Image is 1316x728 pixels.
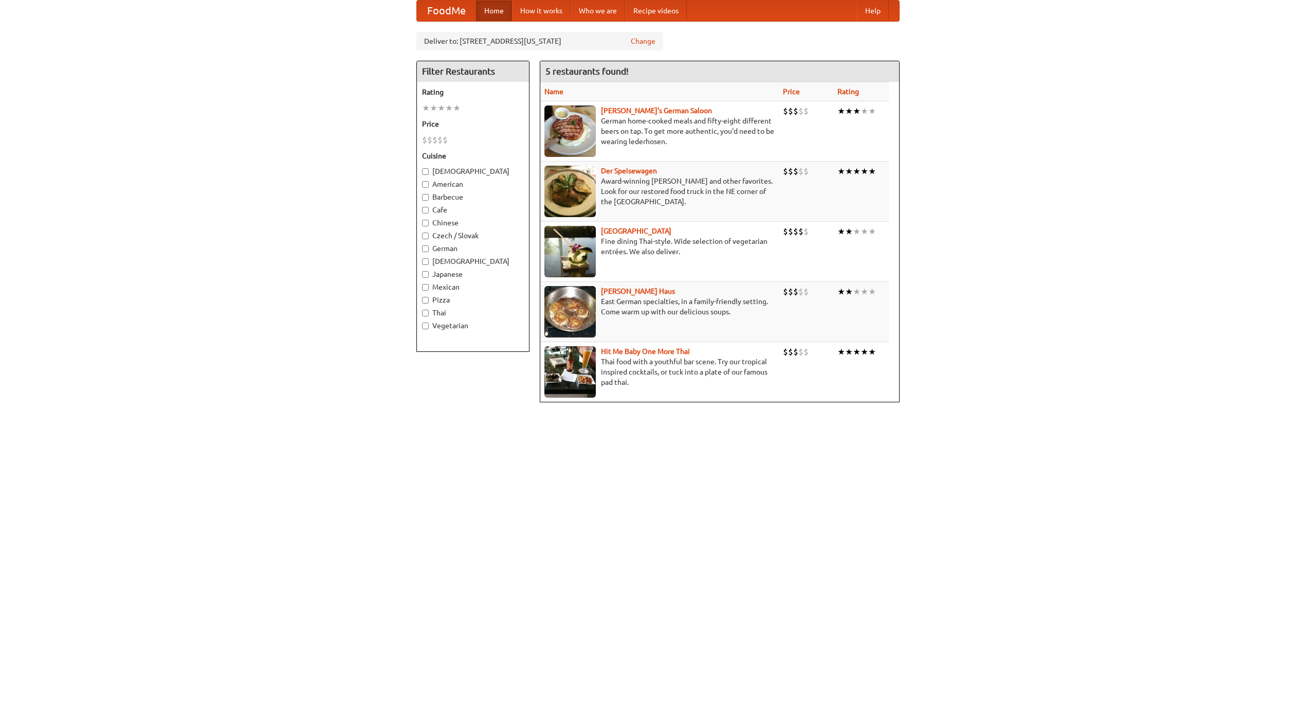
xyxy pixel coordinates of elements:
li: $ [443,134,448,146]
li: $ [788,105,793,117]
li: $ [803,346,809,358]
label: Vegetarian [422,321,524,331]
li: ★ [845,346,853,358]
p: Award-winning [PERSON_NAME] and other favorites. Look for our restored food truck in the NE corne... [544,176,775,207]
li: ★ [422,102,430,114]
li: $ [427,134,432,146]
a: Der Speisewagen [601,167,657,175]
h5: Rating [422,87,524,97]
li: ★ [853,105,861,117]
li: ★ [861,166,868,177]
li: $ [788,286,793,297]
label: Mexican [422,282,524,292]
li: ★ [868,286,876,297]
label: Japanese [422,269,524,279]
a: FoodMe [417,1,476,21]
input: [DEMOGRAPHIC_DATA] [422,168,429,175]
li: ★ [868,226,876,237]
p: Thai food with a youthful bar scene. Try our tropical inspired cocktails, or tuck into a plate of... [544,357,775,387]
li: ★ [845,166,853,177]
img: babythai.jpg [544,346,596,398]
li: ★ [853,166,861,177]
li: $ [783,166,788,177]
a: [GEOGRAPHIC_DATA] [601,227,671,235]
li: $ [422,134,427,146]
li: ★ [837,286,845,297]
li: $ [798,166,803,177]
h5: Cuisine [422,151,524,161]
li: $ [798,105,803,117]
img: satay.jpg [544,226,596,277]
label: Pizza [422,295,524,305]
input: Cafe [422,207,429,214]
li: ★ [853,346,861,358]
label: Cafe [422,205,524,215]
li: ★ [868,346,876,358]
input: American [422,181,429,188]
li: ★ [845,286,853,297]
li: $ [783,105,788,117]
input: Chinese [422,220,429,226]
li: $ [788,226,793,237]
li: ★ [453,102,461,114]
input: [DEMOGRAPHIC_DATA] [422,258,429,265]
a: How it works [512,1,571,21]
p: Fine dining Thai-style. Wide selection of vegetarian entrées. We also deliver. [544,236,775,257]
label: [DEMOGRAPHIC_DATA] [422,166,524,176]
a: [PERSON_NAME] Haus [601,287,675,295]
a: Recipe videos [625,1,687,21]
label: American [422,179,524,189]
a: Name [544,87,563,96]
li: $ [788,346,793,358]
li: $ [793,226,798,237]
li: $ [803,105,809,117]
input: Czech / Slovak [422,233,429,239]
h5: Price [422,119,524,129]
li: ★ [861,346,868,358]
li: ★ [845,226,853,237]
a: [PERSON_NAME]'s German Saloon [601,106,712,115]
a: Help [857,1,889,21]
label: Chinese [422,218,524,228]
h4: Filter Restaurants [417,61,529,82]
a: Change [631,36,655,46]
li: ★ [445,102,453,114]
a: Hit Me Baby One More Thai [601,347,690,356]
li: ★ [430,102,437,114]
li: ★ [853,286,861,297]
a: Price [783,87,800,96]
a: Rating [837,87,859,96]
input: Pizza [422,297,429,304]
li: $ [437,134,443,146]
li: $ [783,346,788,358]
input: Barbecue [422,194,429,201]
input: Thai [422,310,429,316]
li: $ [783,286,788,297]
input: Japanese [422,271,429,278]
img: kohlhaus.jpg [544,286,596,338]
li: ★ [837,226,845,237]
li: ★ [853,226,861,237]
li: $ [798,286,803,297]
li: $ [788,166,793,177]
img: speisewagen.jpg [544,166,596,217]
input: Mexican [422,284,429,291]
li: $ [783,226,788,237]
label: German [422,243,524,254]
li: ★ [837,166,845,177]
li: $ [793,166,798,177]
li: ★ [845,105,853,117]
li: $ [793,346,798,358]
label: [DEMOGRAPHIC_DATA] [422,256,524,267]
p: German home-cooked meals and fifty-eight different beers on tap. To get more authentic, you'd nee... [544,116,775,147]
li: $ [793,286,798,297]
li: $ [803,286,809,297]
li: $ [432,134,437,146]
li: ★ [868,166,876,177]
li: $ [803,226,809,237]
li: ★ [861,286,868,297]
a: Who we are [571,1,625,21]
